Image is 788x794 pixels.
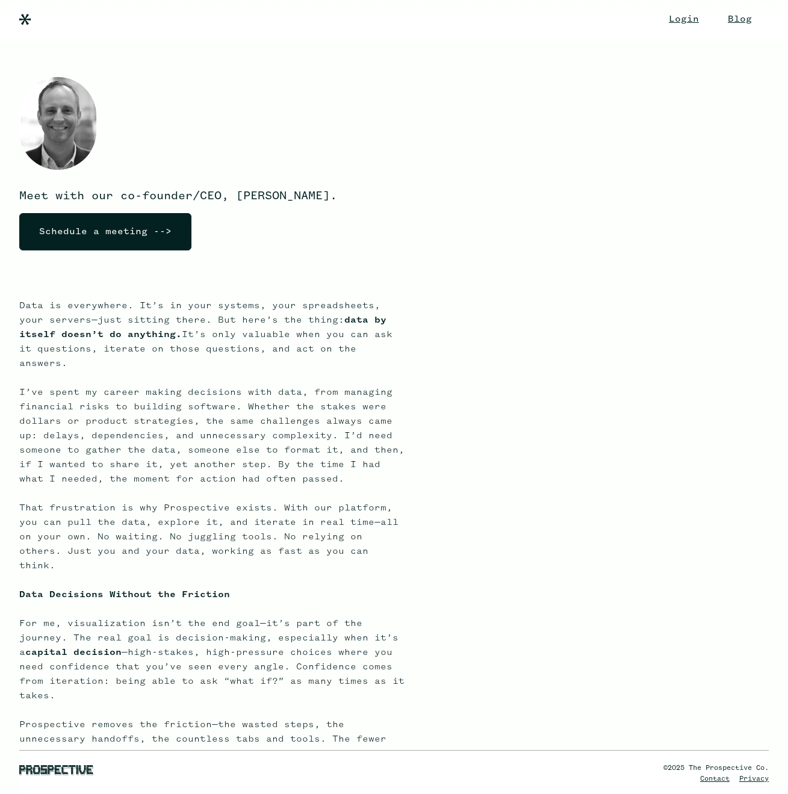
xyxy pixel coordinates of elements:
[739,775,769,783] a: Privacy
[700,775,730,783] a: Contact
[29,214,181,250] div: Schedule a meeting -->
[663,763,769,774] div: ©2025 The Prospective Co.
[19,315,386,340] strong: data by itself doesn’t do anything.
[19,213,191,250] a: Schedule a meeting -->
[19,590,230,600] strong: Data Decisions Without the Friction
[19,189,405,203] p: Meet with our co-founder/CEO, [PERSON_NAME].
[25,648,122,657] strong: capital decision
